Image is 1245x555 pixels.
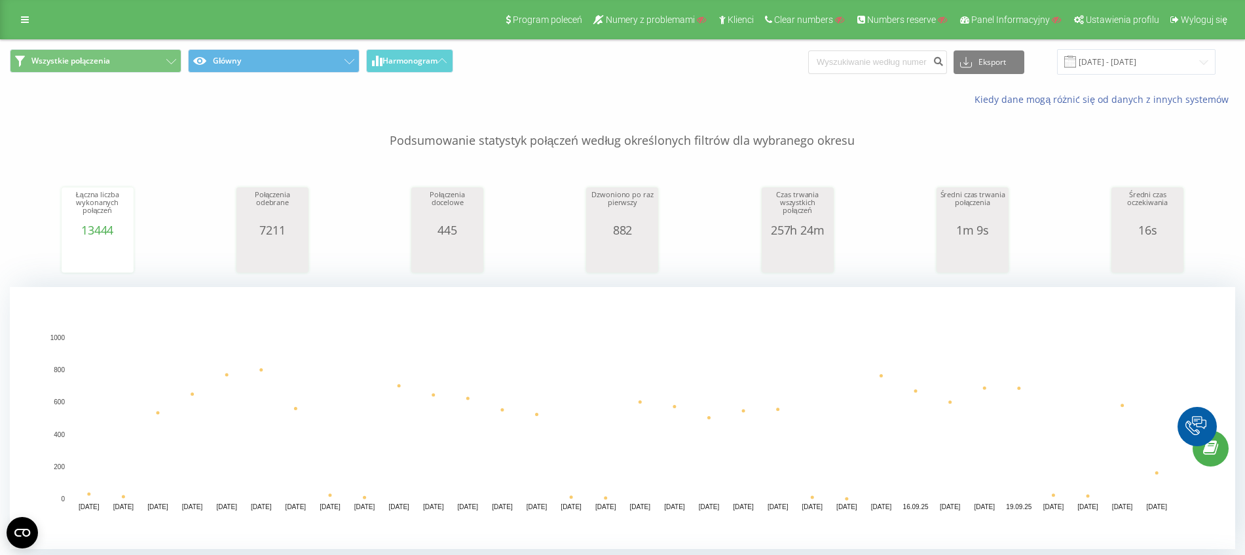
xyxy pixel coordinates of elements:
div: Czas trwania wszystkich połączeń [765,191,830,223]
svg: A chart. [589,237,655,276]
text: 800 [54,366,65,373]
svg: A chart. [65,237,130,276]
span: Clear numbers [774,14,833,25]
text: [DATE] [388,503,409,510]
text: [DATE] [561,503,582,510]
text: 16.09.25 [903,503,929,510]
text: [DATE] [458,503,479,510]
text: [DATE] [147,503,168,510]
text: 19.09.25 [1006,503,1031,510]
text: [DATE] [1146,503,1167,510]
text: [DATE] [354,503,375,510]
span: Ustawienia profilu [1086,14,1159,25]
text: [DATE] [974,503,995,510]
button: Wszystkie połączenia [10,49,181,73]
div: Dzwoniono po raz pierwszy [589,191,655,223]
text: [DATE] [113,503,134,510]
text: [DATE] [871,503,892,510]
text: [DATE] [492,503,513,510]
svg: A chart. [940,237,1005,276]
text: [DATE] [79,503,100,510]
div: Średni czas oczekiwania [1115,191,1180,223]
div: 1m 9s [940,223,1005,237]
text: [DATE] [320,503,341,510]
text: [DATE] [216,503,237,510]
text: [DATE] [286,503,307,510]
svg: A chart. [10,287,1235,549]
text: 400 [54,431,65,438]
div: Średni czas trwania połączenia [940,191,1005,223]
a: Kiedy dane mogą różnić się od danych z innych systemów [975,93,1235,105]
button: Eksport [954,50,1024,74]
text: [DATE] [1112,503,1133,510]
text: [DATE] [940,503,961,510]
span: Wyloguj się [1181,14,1227,25]
span: Numery z problemami [606,14,695,25]
div: Połączenia docelowe [415,191,480,223]
text: [DATE] [630,503,651,510]
span: Program poleceń [513,14,582,25]
div: Połączenia odebrane [240,191,305,223]
svg: A chart. [765,237,830,276]
text: 200 [54,463,65,470]
text: [DATE] [423,503,444,510]
text: [DATE] [251,503,272,510]
span: Panel Informacyjny [971,14,1050,25]
text: [DATE] [527,503,548,510]
text: 1000 [50,334,65,341]
text: [DATE] [802,503,823,510]
div: 257h 24m [765,223,830,237]
div: 445 [415,223,480,237]
div: 7211 [240,223,305,237]
text: [DATE] [595,503,616,510]
text: 600 [54,399,65,406]
span: Harmonogram [382,56,437,66]
button: Open CMP widget [7,517,38,548]
text: [DATE] [1043,503,1064,510]
text: [DATE] [768,503,789,510]
text: [DATE] [664,503,685,510]
text: [DATE] [836,503,857,510]
span: Numbers reserve [867,14,936,25]
div: 16s [1115,223,1180,237]
svg: A chart. [240,237,305,276]
svg: A chart. [1115,237,1180,276]
div: 13444 [65,223,130,237]
button: Harmonogram [366,49,453,73]
div: 882 [589,223,655,237]
input: Wyszukiwanie według numeru [808,50,947,74]
div: Łączna liczba wykonanych połączeń [65,191,130,223]
svg: A chart. [415,237,480,276]
span: Wszystkie połączenia [31,56,110,66]
span: Klienci [728,14,754,25]
button: Główny [188,49,360,73]
text: 0 [61,495,65,503]
text: [DATE] [699,503,720,510]
text: [DATE] [1077,503,1098,510]
text: [DATE] [733,503,754,510]
text: [DATE] [182,503,203,510]
p: Podsumowanie statystyk połączeń według określonych filtrów dla wybranego okresu [10,106,1235,149]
